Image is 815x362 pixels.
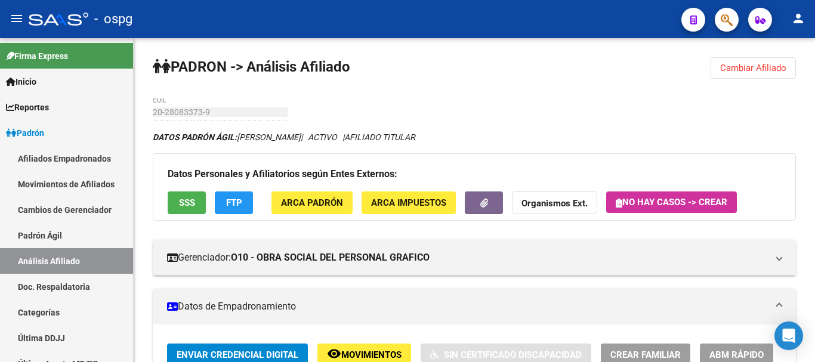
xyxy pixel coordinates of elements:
[226,198,242,209] span: FTP
[177,349,298,360] span: Enviar Credencial Digital
[362,191,456,214] button: ARCA Impuestos
[153,132,237,142] strong: DATOS PADRÓN ÁGIL:
[153,132,415,142] i: | ACTIVO |
[10,11,24,26] mat-icon: menu
[153,289,796,324] mat-expansion-panel-header: Datos de Empadronamiento
[711,57,796,79] button: Cambiar Afiliado
[167,251,767,264] mat-panel-title: Gerenciador:
[512,191,597,214] button: Organismos Ext.
[281,198,343,209] span: ARCA Padrón
[6,126,44,140] span: Padrón
[327,346,341,361] mat-icon: remove_red_eye
[94,6,132,32] span: - ospg
[231,251,430,264] strong: O10 - OBRA SOCIAL DEL PERSONAL GRAFICO
[720,63,786,73] span: Cambiar Afiliado
[6,75,36,88] span: Inicio
[791,11,805,26] mat-icon: person
[709,349,764,360] span: ABM Rápido
[179,198,195,209] span: SSS
[153,240,796,276] mat-expansion-panel-header: Gerenciador:O10 - OBRA SOCIAL DEL PERSONAL GRAFICO
[606,191,737,213] button: No hay casos -> Crear
[371,198,446,209] span: ARCA Impuestos
[344,132,415,142] span: AFILIADO TITULAR
[167,300,767,313] mat-panel-title: Datos de Empadronamiento
[215,191,253,214] button: FTP
[271,191,353,214] button: ARCA Padrón
[341,349,402,360] span: Movimientos
[153,132,301,142] span: [PERSON_NAME]
[153,58,350,75] strong: PADRON -> Análisis Afiliado
[610,349,681,360] span: Crear Familiar
[6,49,68,63] span: Firma Express
[521,199,588,209] strong: Organismos Ext.
[444,349,582,360] span: Sin Certificado Discapacidad
[616,197,727,208] span: No hay casos -> Crear
[168,166,781,182] h3: Datos Personales y Afiliatorios según Entes Externos:
[774,321,803,350] div: Open Intercom Messenger
[168,191,206,214] button: SSS
[6,101,49,114] span: Reportes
